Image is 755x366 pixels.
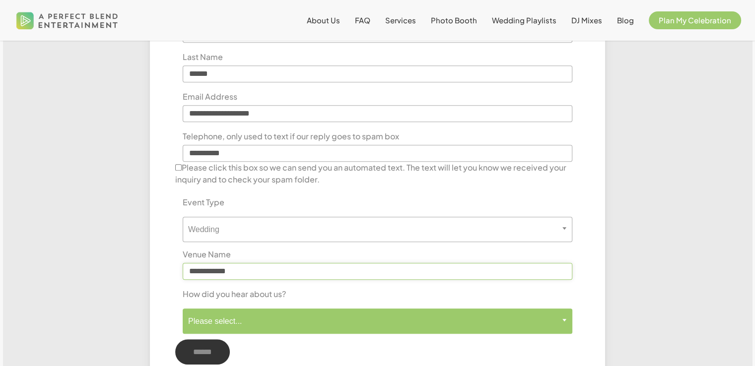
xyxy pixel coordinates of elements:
span: Services [385,15,416,25]
label: Please click this box so we can send you an automated text. The text will let you know we receive... [175,162,580,185]
label: Event Type [175,196,232,208]
label: How did you hear about us? [175,288,293,300]
span: Wedding [183,217,572,242]
span: FAQ [355,15,370,25]
label: Email Address [175,91,245,103]
span: Photo Booth [431,15,477,25]
a: Wedding Playlists [492,16,556,24]
a: Services [385,16,416,24]
a: Photo Booth [431,16,477,24]
input: Please click this box so we can send you an automated text. The text will let you know we receive... [175,164,182,171]
span: DJ Mixes [571,15,602,25]
label: Last Name [175,51,230,63]
span: Plan My Celebration [659,15,731,25]
span: Wedding [183,225,572,234]
span: About Us [307,15,340,25]
a: About Us [307,16,340,24]
span: Blog [617,15,634,25]
a: DJ Mixes [571,16,602,24]
img: A Perfect Blend Entertainment [14,4,121,37]
a: Plan My Celebration [649,16,741,24]
span: Please select... [183,316,572,326]
a: Blog [617,16,634,24]
span: Wedding Playlists [492,15,556,25]
label: Telephone, only used to text if our reply goes to spam box [175,130,407,142]
label: Venue Name [175,248,238,260]
a: FAQ [355,16,370,24]
span: Please select... [183,308,572,334]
